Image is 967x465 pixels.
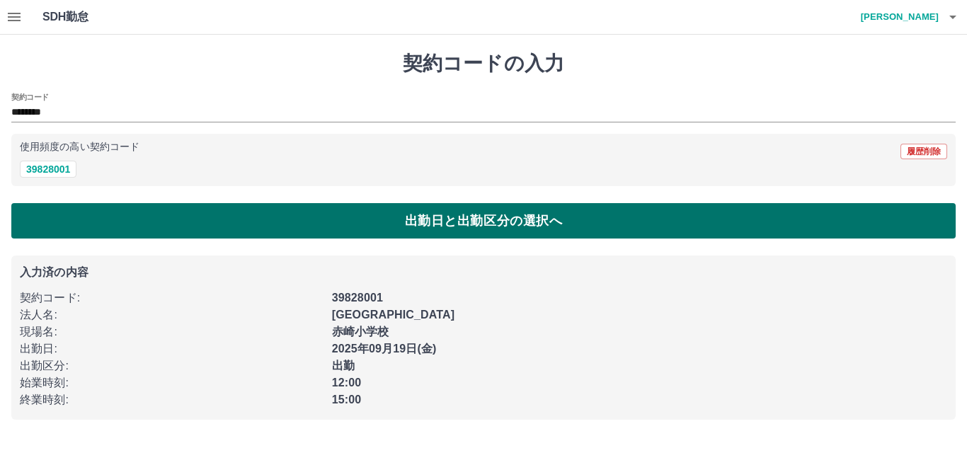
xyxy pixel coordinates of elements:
button: 履歴削除 [900,144,947,159]
button: 39828001 [20,161,76,178]
p: 出勤区分 : [20,357,324,374]
p: 使用頻度の高い契約コード [20,142,139,152]
h1: 契約コードの入力 [11,52,956,76]
b: 出勤 [332,360,355,372]
p: 契約コード : [20,289,324,306]
p: 入力済の内容 [20,267,947,278]
p: 現場名 : [20,323,324,340]
b: 赤崎小学校 [332,326,389,338]
p: 始業時刻 : [20,374,324,391]
h2: 契約コード [11,91,49,103]
b: 2025年09月19日(金) [332,343,437,355]
b: [GEOGRAPHIC_DATA] [332,309,455,321]
p: 法人名 : [20,306,324,323]
button: 出勤日と出勤区分の選択へ [11,203,956,239]
b: 12:00 [332,377,362,389]
b: 15:00 [332,394,362,406]
p: 出勤日 : [20,340,324,357]
b: 39828001 [332,292,383,304]
p: 終業時刻 : [20,391,324,408]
